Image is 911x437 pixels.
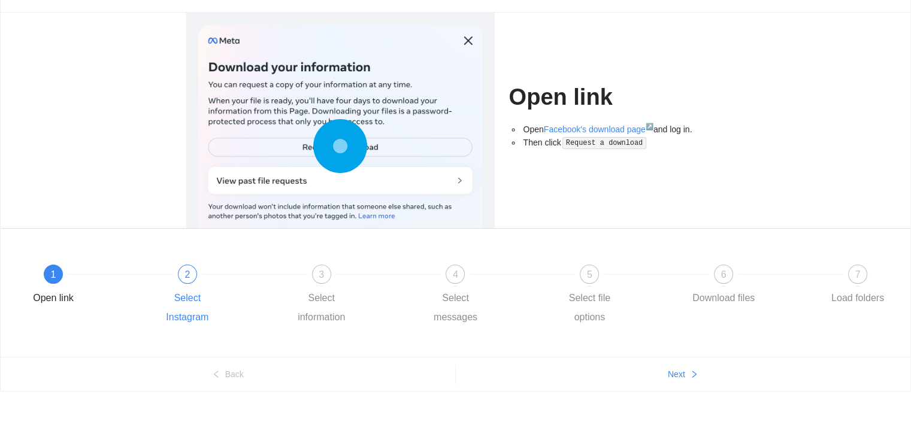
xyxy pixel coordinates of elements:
[692,289,755,308] div: Download files
[646,123,653,130] sup: ↗
[562,137,646,149] code: Request a download
[521,123,725,136] li: Open and log in.
[855,269,861,280] span: 7
[721,269,727,280] span: 6
[453,269,458,280] span: 4
[587,269,592,280] span: 5
[555,265,689,327] div: 5Select file options
[831,289,884,308] div: Load folders
[319,269,324,280] span: 3
[184,269,190,280] span: 2
[420,265,555,327] div: 4Select messages
[153,265,287,327] div: 2Select Instagram
[1,365,455,384] button: leftBack
[420,289,490,327] div: Select messages
[544,125,653,134] a: Facebook's download page↗
[555,289,624,327] div: Select file options
[509,83,725,111] h1: Open link
[19,265,153,308] div: 1Open link
[668,368,685,381] span: Next
[287,289,356,327] div: Select information
[51,269,56,280] span: 1
[33,289,74,308] div: Open link
[689,265,823,308] div: 6Download files
[521,136,725,150] li: Then click
[690,370,698,380] span: right
[287,265,421,327] div: 3Select information
[153,289,222,327] div: Select Instagram
[823,265,892,308] div: 7Load folders
[456,365,911,384] button: Nextright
